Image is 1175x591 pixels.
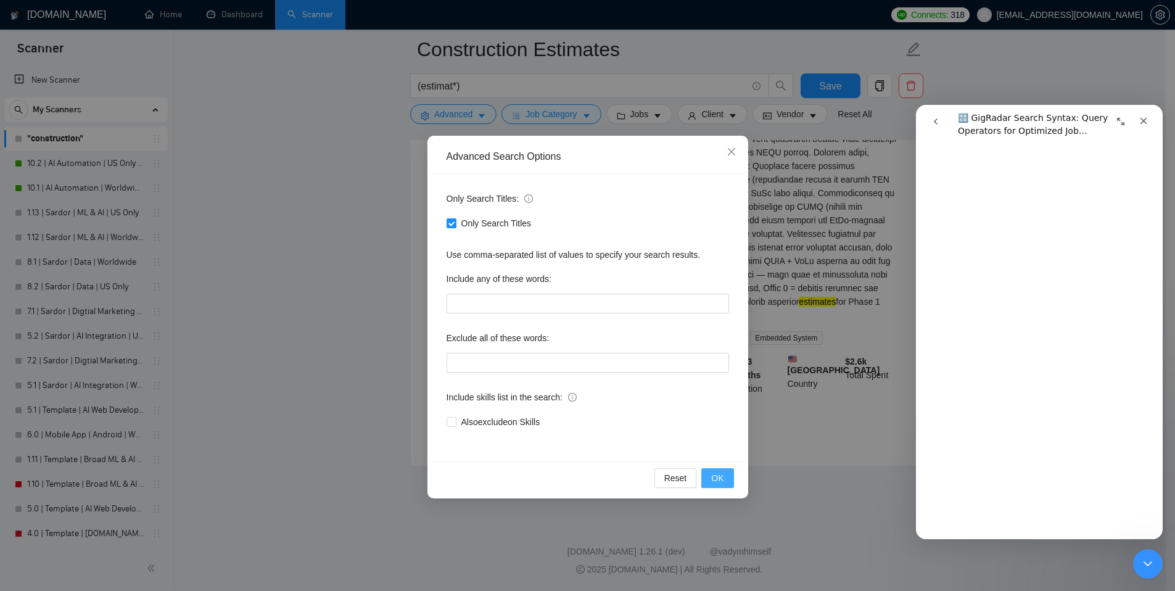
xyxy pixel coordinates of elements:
label: Exclude all of these words: [447,328,550,348]
iframe: Intercom live chat [916,105,1163,539]
span: Only Search Titles: [447,192,533,205]
button: OK [701,468,733,488]
div: Advanced Search Options [447,150,729,163]
label: Include any of these words: [447,269,551,289]
span: Reset [664,471,687,485]
span: Include skills list in the search: [447,391,577,404]
span: OK [711,471,724,485]
div: Use comma-separated list of values to specify your search results. [447,248,729,262]
button: Reset [654,468,697,488]
span: info-circle [568,393,577,402]
span: info-circle [524,194,533,203]
iframe: Intercom live chat [1133,549,1163,579]
span: Only Search Titles [456,217,537,230]
span: Also exclude on Skills [456,415,545,429]
button: Close [715,136,748,169]
span: close [727,147,736,157]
